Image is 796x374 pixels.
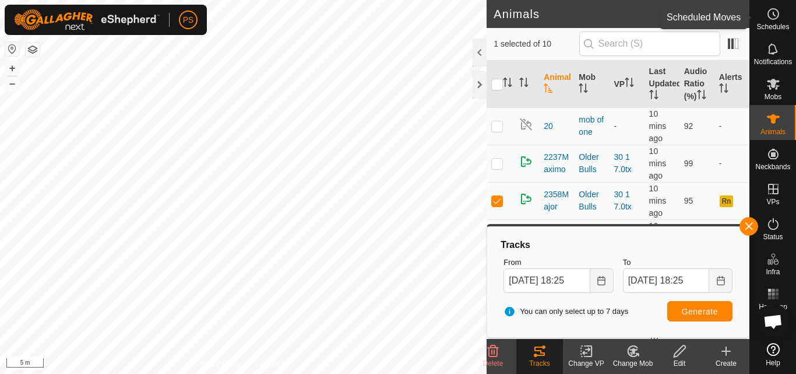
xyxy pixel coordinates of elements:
[684,121,693,131] span: 92
[649,221,667,255] span: 22 Sept 2025, 6:15 pm
[714,107,749,145] td: -
[649,92,658,101] p-sorticon: Activate to sort
[644,61,679,108] th: Last Updated
[519,155,533,169] img: returning on
[519,192,533,206] img: returning on
[503,79,512,89] p-sorticon: Activate to sort
[519,117,533,131] img: returning off
[590,268,614,293] button: Choose Date
[763,233,783,240] span: Status
[720,195,732,207] button: Rn
[183,14,194,26] span: PS
[198,359,241,369] a: Privacy Policy
[682,307,718,316] span: Generate
[656,358,703,369] div: Edit
[697,92,706,101] p-sorticon: Activate to sort
[614,121,617,131] app-display-virtual-paddock-transition: -
[649,184,667,218] span: 22 Sept 2025, 6:15 pm
[714,145,749,182] td: -
[26,43,40,57] button: Map Layers
[765,93,781,100] span: Mobs
[255,359,289,369] a: Contact Us
[494,38,579,50] span: 1 selected of 10
[494,7,725,21] h2: Animals
[5,61,19,75] button: +
[574,61,609,108] th: Mob
[483,359,503,368] span: Delete
[667,301,732,321] button: Generate
[579,188,604,213] div: Older Bulls
[544,85,553,95] p-sorticon: Activate to sort
[679,61,714,108] th: Audio Ratio (%)
[684,159,693,168] span: 99
[750,338,796,371] a: Help
[544,188,569,213] span: 2358Major
[614,152,631,174] a: 30 1 7.0tx
[760,128,786,135] span: Animals
[610,358,656,369] div: Change Mob
[623,257,732,268] label: To
[684,196,693,205] span: 95
[579,151,604,176] div: Older Bulls
[755,163,790,170] span: Neckbands
[14,9,160,30] img: Gallagher Logo
[714,61,749,108] th: Alerts
[756,23,789,30] span: Schedules
[499,238,737,252] div: Tracks
[766,268,780,275] span: Infra
[609,61,644,108] th: VP
[725,5,738,23] span: 10
[766,359,780,366] span: Help
[539,61,574,108] th: Animal
[625,79,634,89] p-sorticon: Activate to sort
[649,109,667,143] span: 22 Sept 2025, 6:15 pm
[503,257,613,268] label: From
[759,303,787,310] span: Heatmap
[754,58,792,65] span: Notifications
[579,32,720,56] input: Search (S)
[563,358,610,369] div: Change VP
[614,190,631,211] a: 30 1 7.0tx
[579,85,588,95] p-sorticon: Activate to sort
[5,76,19,90] button: –
[544,120,553,132] span: 20
[516,358,563,369] div: Tracks
[503,306,628,317] span: You can only select up to 7 days
[649,146,667,180] span: 22 Sept 2025, 6:15 pm
[544,151,569,176] span: 2237Maximo
[756,304,791,339] div: Open chat
[519,79,529,89] p-sorticon: Activate to sort
[579,114,604,138] div: mob of one
[709,268,732,293] button: Choose Date
[714,219,749,257] td: -
[5,42,19,56] button: Reset Map
[766,198,779,205] span: VPs
[703,358,749,369] div: Create
[719,85,728,95] p-sorticon: Activate to sort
